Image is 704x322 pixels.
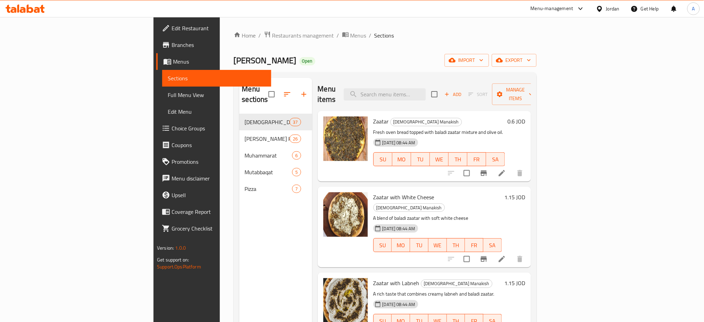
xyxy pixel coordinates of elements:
span: [DATE] 08:44 AM [380,225,418,232]
span: FR [470,154,483,164]
span: Select all sections [264,87,279,102]
a: Edit Menu [162,103,271,120]
span: MO [395,240,407,250]
div: Pizza7 [239,180,312,197]
p: A blend of baladi zaatar with soft white cheese [373,214,502,223]
a: Edit menu item [498,169,506,177]
p: A rich taste that combines creamy labneh and baladi zaatar. [373,290,502,298]
span: Branches [172,41,266,49]
span: Menus [350,31,366,40]
span: Menus [173,57,266,66]
span: [DATE] 08:44 AM [380,139,418,146]
p: Fresh oven bread topped with baladi zaatar mixture and olive oil. [373,128,505,137]
a: Sections [162,70,271,87]
button: Add section [296,86,312,103]
span: Sections [374,31,394,40]
a: Restaurants management [264,31,334,40]
a: Upsell [156,187,271,203]
h6: 0.6 JOD [508,116,525,126]
button: MO [392,152,411,166]
a: Full Menu View [162,87,271,103]
span: TU [413,240,426,250]
span: TU [414,154,427,164]
div: Lebanese Manakish [245,118,290,126]
span: 26 [290,136,300,142]
span: Edit Menu [168,107,266,116]
span: [DEMOGRAPHIC_DATA] Manakish [374,204,445,212]
span: Manage items [498,86,533,103]
span: Version: [157,243,174,252]
button: Branch-specific-item [475,165,492,182]
a: Edit Restaurant [156,20,271,37]
span: Select section [427,87,442,102]
button: WE [430,152,449,166]
span: 6 [292,152,300,159]
a: Coverage Report [156,203,271,220]
span: Coupons [172,141,266,149]
span: Zaatar [373,116,389,127]
span: Get support on: [157,255,189,264]
span: Mutabbaqat [245,168,292,176]
span: SA [489,154,502,164]
div: Muhammarat6 [239,147,312,164]
span: [DEMOGRAPHIC_DATA] Manakish [421,280,492,288]
span: Open [299,58,315,64]
button: Add [442,89,464,100]
a: Support.OpsPlatform [157,262,201,271]
span: Full Menu View [168,91,266,99]
h6: 1.15 JOD [505,192,525,202]
div: Muhammarat [245,151,292,160]
button: TH [447,238,465,252]
h6: 1.15 JOD [505,278,525,288]
div: [DEMOGRAPHIC_DATA] Manakish37 [239,114,312,130]
button: Manage items [492,83,539,105]
button: SU [373,238,392,252]
button: SA [486,152,505,166]
span: Upsell [172,191,266,199]
span: Grocery Checklist [172,224,266,233]
div: Shami Pastries [245,135,290,143]
button: delete [512,165,528,182]
span: SU [376,154,390,164]
button: FR [465,238,483,252]
a: Menus [342,31,366,40]
button: Branch-specific-item [475,251,492,267]
div: Mutabbaqat5 [239,164,312,180]
span: Select to update [459,166,474,180]
div: [PERSON_NAME] Pastries26 [239,130,312,147]
span: Coverage Report [172,208,266,216]
button: WE [429,238,447,252]
span: SA [486,240,499,250]
button: TU [411,152,430,166]
button: SA [483,238,502,252]
span: Sort sections [279,86,296,103]
a: Branches [156,37,271,53]
span: Choice Groups [172,124,266,132]
div: Lebanese Manakish [421,280,492,288]
span: 7 [292,186,300,192]
div: Lebanese Manakish [373,203,445,212]
span: Restaurants management [272,31,334,40]
a: Edit menu item [498,255,506,263]
div: items [290,118,301,126]
span: 5 [292,169,300,176]
span: [DEMOGRAPHIC_DATA] Manakish [391,118,462,126]
div: items [292,185,301,193]
span: Add item [442,89,464,100]
button: export [492,54,537,67]
span: [PERSON_NAME] Pastries [245,135,290,143]
li: / [337,31,339,40]
li: / [369,31,372,40]
span: WE [433,154,446,164]
span: import [450,56,483,65]
img: Zaatar [323,116,368,161]
span: SU [376,240,389,250]
div: items [292,168,301,176]
div: Jordan [606,5,620,13]
div: Menu-management [531,5,573,13]
span: TH [452,154,465,164]
button: MO [392,238,410,252]
span: Sections [168,74,266,82]
span: Promotions [172,158,266,166]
